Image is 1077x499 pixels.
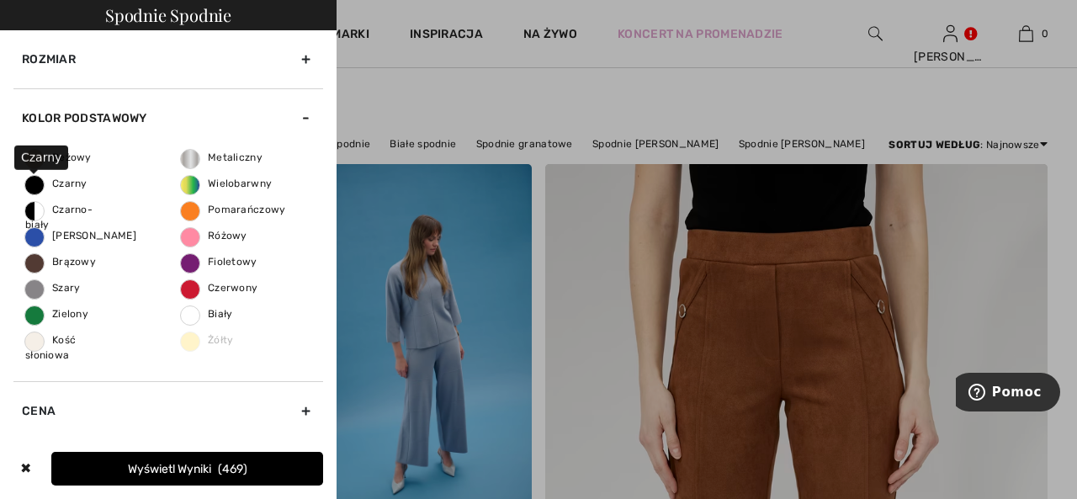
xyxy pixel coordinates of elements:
font: [PERSON_NAME] [52,230,136,242]
label: Metaliczny [180,149,200,169]
font: ✖ [20,460,31,476]
font: Metaliczny [208,151,263,163]
font: 469 [222,462,243,476]
font: Żółty [208,334,234,346]
label: Zielony [24,305,45,326]
label: Żółty [180,332,200,352]
label: Czarno-biały [24,201,45,221]
label: Pomarańczowy [180,201,200,221]
font: Czarny [52,178,88,189]
label: Czarny [24,175,45,195]
font: Pomarańczowy [208,204,286,215]
font: Fioletowy [208,256,257,268]
label: Czerwony [180,279,200,300]
font: Kolor podstawowy [22,111,147,125]
label: Biały [180,305,200,326]
font: Wielobarwny [208,178,272,189]
font: Spodnie Spodnie [105,3,231,26]
label: Różowy [180,227,200,247]
font: Zielony [52,308,88,320]
font: Beżowy [52,151,92,163]
font: Czarny [21,150,61,163]
font: Czerwony [208,282,257,294]
font: Cena [22,404,56,418]
label: Brązowy [24,253,45,273]
font: Brązowy [52,256,96,268]
font: Wyświetl wyniki [128,462,211,476]
iframe: Otwieranie spektrum dostępnych dodatkowych informacji [956,373,1060,415]
font: Szary [52,282,81,294]
label: Wielobarwny [180,175,200,195]
font: Różowy [208,230,247,242]
font: Biały [208,308,233,320]
label: Niebieski [24,227,45,247]
label: Kość słoniowa [24,332,45,352]
label: Fioletowy [180,253,200,273]
button: Wyświetl wyniki469 [51,452,323,486]
font: Czarno-biały [25,204,93,231]
font: Rozmiar [22,52,76,66]
label: Szary [24,279,45,300]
